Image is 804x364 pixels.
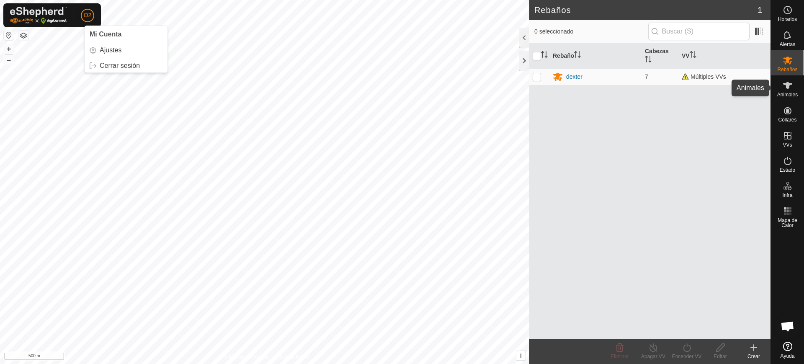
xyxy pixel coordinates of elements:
[84,11,92,20] span: O2
[780,42,795,47] span: Alertas
[18,31,28,41] button: Capas del Mapa
[566,72,582,81] div: dexter
[670,353,703,360] div: Encender VV
[100,47,121,54] span: Ajustes
[549,44,642,69] th: Rebaño
[85,59,167,72] a: Cerrar sesión
[758,4,762,16] span: 1
[85,44,167,57] a: Ajustes
[222,353,270,361] a: Política de Privacidad
[645,73,648,80] span: 7
[773,218,802,228] span: Mapa de Calor
[703,353,737,360] div: Editar
[642,44,678,69] th: Cabezas
[4,55,14,65] button: –
[782,193,792,198] span: Infra
[280,353,308,361] a: Contáctenos
[541,52,548,59] p-sorticon: Activar para ordenar
[611,354,629,359] span: Eliminar
[682,73,726,80] span: Múltiples VVs
[4,30,14,40] button: Restablecer Mapa
[780,168,795,173] span: Estado
[678,44,770,69] th: VV
[777,67,797,72] span: Rebaños
[771,338,804,362] a: Ayuda
[90,31,121,38] span: Mi Cuenta
[737,353,770,360] div: Crear
[775,314,800,339] div: Chat abierto
[781,354,795,359] span: Ayuda
[783,142,792,147] span: VVs
[777,92,798,97] span: Animales
[534,27,648,36] span: 0 seleccionado
[10,7,67,24] img: Logo Gallagher
[778,117,796,122] span: Collares
[645,57,652,64] p-sorticon: Activar para ordenar
[690,52,696,59] p-sorticon: Activar para ordenar
[100,62,140,69] span: Cerrar sesión
[534,5,758,15] h2: Rebaños
[4,44,14,54] button: +
[636,353,670,360] div: Apagar VV
[520,352,522,359] span: i
[778,17,797,22] span: Horarios
[516,351,526,360] button: i
[648,23,750,40] input: Buscar (S)
[574,52,581,59] p-sorticon: Activar para ordenar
